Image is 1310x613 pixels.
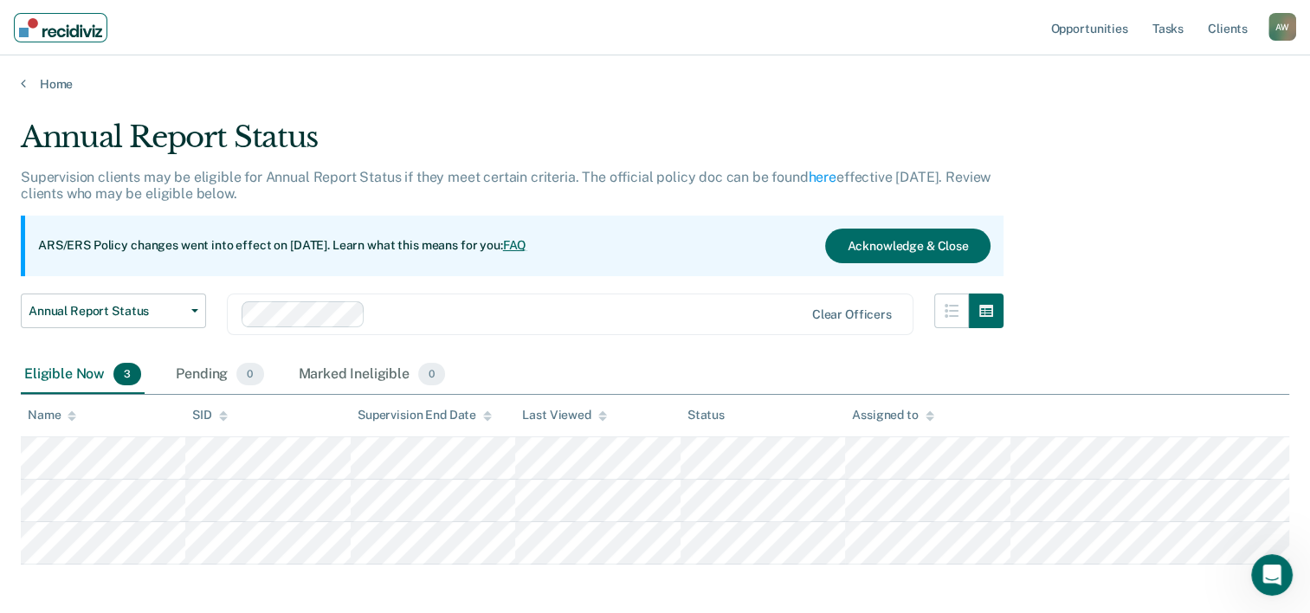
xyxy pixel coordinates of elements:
[1268,13,1296,41] button: Profile dropdown button
[29,304,184,319] span: Annual Report Status
[21,356,145,394] div: Eligible Now3
[812,307,892,322] div: Clear officers
[825,229,990,263] button: Acknowledge & Close
[21,76,1289,92] a: Home
[236,363,263,385] span: 0
[19,18,102,37] img: Recidiviz
[21,119,1003,169] div: Annual Report Status
[418,363,445,385] span: 0
[38,237,526,255] p: ARS/ERS Policy changes went into effect on [DATE]. Learn what this means for you:
[522,408,606,423] div: Last Viewed
[295,356,449,394] div: Marked Ineligible0
[358,408,492,423] div: Supervision End Date
[687,408,725,423] div: Status
[852,408,933,423] div: Assigned to
[1251,554,1293,596] iframe: Intercom live chat
[172,356,267,394] div: Pending0
[28,408,76,423] div: Name
[1268,13,1296,41] div: A W
[21,169,991,202] p: Supervision clients may be eligible for Annual Report Status if they meet certain criteria. The o...
[503,238,527,252] a: FAQ
[21,294,206,328] button: Annual Report Status
[113,363,141,385] span: 3
[192,408,228,423] div: SID
[809,169,836,185] a: here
